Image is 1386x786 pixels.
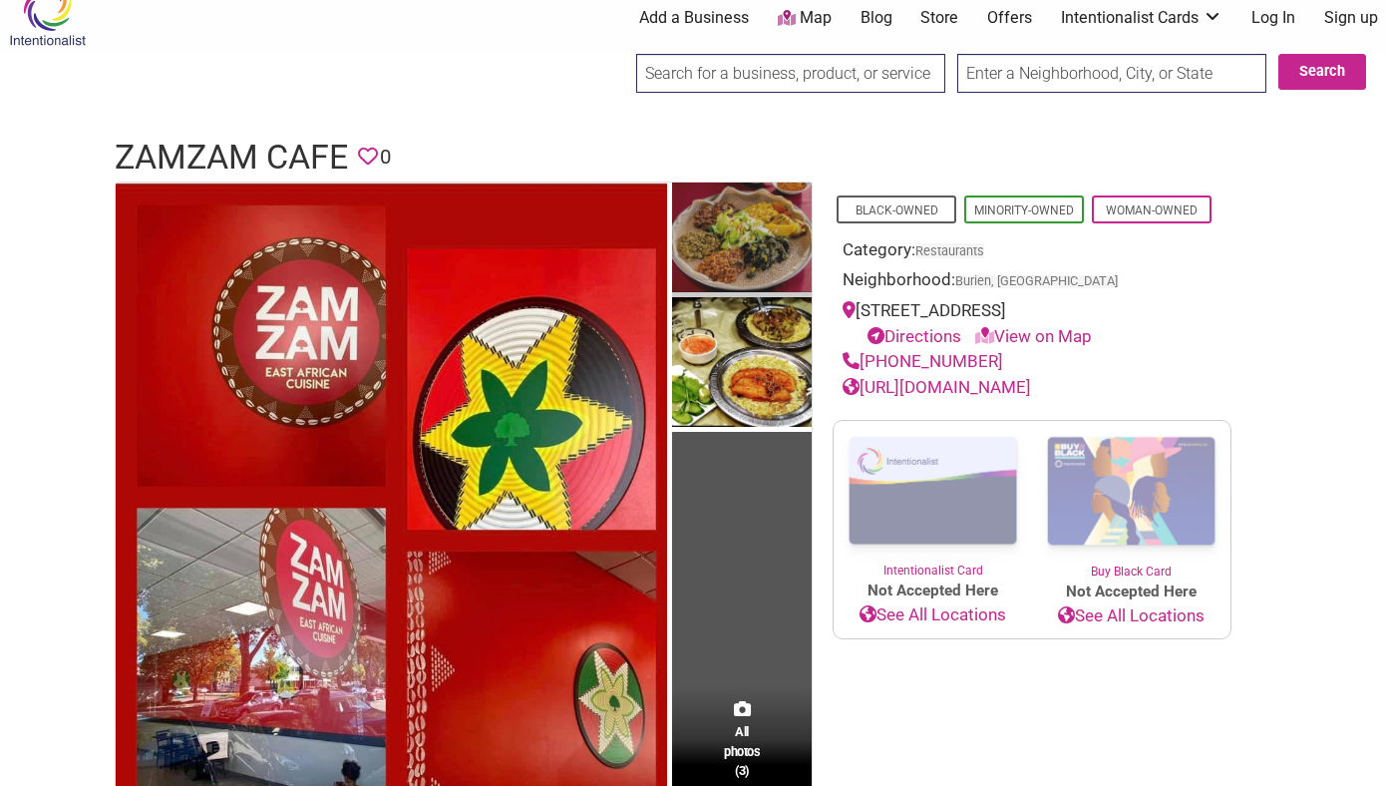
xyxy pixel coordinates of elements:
a: See All Locations [834,602,1032,628]
a: Map [778,7,832,30]
a: View on Map [975,326,1092,346]
div: Neighborhood: [843,267,1221,298]
a: Buy Black Card [1032,421,1230,581]
a: See All Locations [1032,603,1230,629]
a: Log In [1251,7,1295,29]
a: Woman-Owned [1106,203,1198,217]
input: Enter a Neighborhood, City, or State [957,54,1266,93]
img: Buy Black Card [1032,421,1230,563]
a: Add a Business [639,7,749,29]
span: Not Accepted Here [834,580,1032,602]
a: Directions [867,326,961,346]
div: [STREET_ADDRESS] [843,298,1221,349]
a: Restaurants [915,243,984,258]
a: [URL][DOMAIN_NAME] [843,377,1031,397]
span: All photos (3) [724,722,760,779]
img: Zamzam Cafe [672,297,812,432]
img: Zamzam Cafe [672,183,812,298]
span: Burien, [GEOGRAPHIC_DATA] [955,275,1118,288]
a: Black-Owned [856,203,938,217]
a: Intentionalist Cards [1061,7,1222,29]
a: Minority-Owned [974,203,1074,217]
a: Blog [861,7,892,29]
div: Category: [843,237,1221,268]
img: Intentionalist Card [834,421,1032,562]
span: 0 [380,142,391,173]
span: Not Accepted Here [1032,581,1230,603]
h1: Zamzam Cafe [115,134,348,182]
a: Intentionalist Card [834,421,1032,580]
a: [PHONE_NUMBER] [843,351,1003,371]
button: Search [1278,54,1366,90]
input: Search for a business, product, or service [636,54,945,93]
a: Store [920,7,958,29]
a: Sign up [1324,7,1378,29]
a: Offers [987,7,1032,29]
